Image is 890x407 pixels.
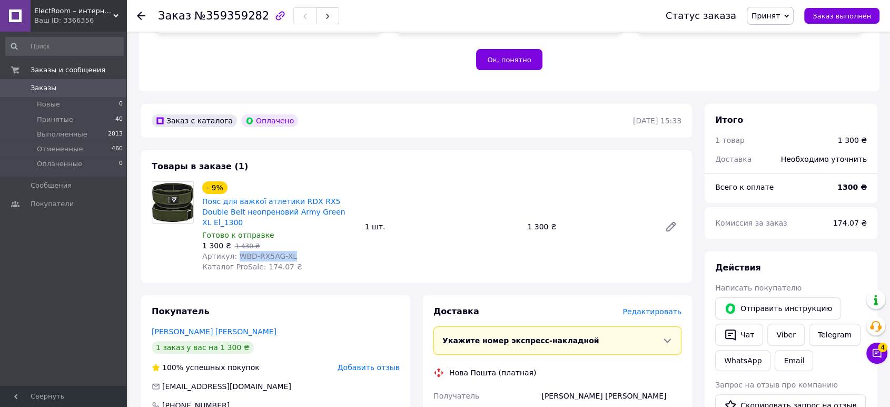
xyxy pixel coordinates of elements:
span: Укажите номер экспресс-накладной [442,336,599,345]
span: Отмененные [37,144,83,154]
span: Покупатель [152,306,209,316]
button: Отправить инструкцию [715,297,841,319]
span: Артикул: WBD-RX5AG-XL [202,252,297,260]
span: Ок, понятно [487,56,531,64]
a: [PERSON_NAME] [PERSON_NAME] [152,327,276,336]
b: 1300 ₴ [837,183,867,191]
span: №359359282 [194,9,269,22]
button: Email [775,350,813,371]
span: Комиссия за заказ [715,219,787,227]
div: 1 300 ₴ [523,219,656,234]
span: Итого [715,115,743,125]
div: Необходимо уточнить [775,148,873,171]
div: Оплачено [241,114,298,127]
span: Заказ выполнен [813,12,871,20]
div: Нова Пошта (платная) [447,367,539,378]
span: Заказы и сообщения [31,65,105,75]
span: 1 товар [715,136,745,144]
span: Добавить отзыв [338,363,400,372]
span: Новые [37,100,60,109]
span: Запрос на отзыв про компанию [715,381,838,389]
span: Принят [751,12,780,20]
span: Заказ [158,9,191,22]
span: Всего к оплате [715,183,774,191]
div: Статус заказа [666,11,736,21]
span: [EMAIL_ADDRESS][DOMAIN_NAME] [162,382,291,391]
span: 174.07 ₴ [833,219,867,227]
span: Покупатели [31,199,74,209]
div: 1 шт. [361,219,523,234]
span: Сообщения [31,181,72,190]
div: 1 заказ у вас на 1 300 ₴ [152,341,254,354]
span: 4 [878,343,887,352]
span: 40 [115,115,123,124]
span: Действия [715,263,761,273]
div: [PERSON_NAME] [PERSON_NAME] [539,386,684,405]
button: Заказ выполнен [804,8,879,24]
input: Поиск [5,37,124,56]
span: Редактировать [622,307,681,316]
img: Пояс для важкої атлетики RDX RX5 Double Belt неопреновий Army Green XL El_1300 [152,182,193,223]
div: Заказ с каталога [152,114,237,127]
div: Ваш ID: 3366356 [34,16,126,25]
span: 0 [119,100,123,109]
button: Чат [715,324,763,346]
span: 1 430 ₴ [235,243,260,250]
button: Ок, понятно [476,49,542,70]
span: Каталог ProSale: 174.07 ₴ [202,263,302,271]
a: Viber [767,324,804,346]
div: Вернуться назад [137,11,145,21]
span: Оплаченные [37,159,82,169]
span: Заказы [31,83,56,93]
span: 0 [119,159,123,169]
a: Редактировать [660,216,681,237]
a: WhatsApp [715,350,770,371]
span: Получатель [433,392,479,400]
a: Пояс для важкої атлетики RDX RX5 Double Belt неопреновий Army Green XL El_1300 [202,197,345,227]
span: Написать покупателю [715,284,802,292]
span: 2813 [108,130,123,139]
span: ElectRoom – интернет магазин [34,6,113,16]
time: [DATE] 15:33 [633,117,681,125]
button: Чат с покупателем4 [866,343,887,364]
div: успешных покупок [152,362,260,373]
span: 1 300 ₴ [202,241,231,250]
span: Готово к отправке [202,231,274,239]
span: Товары в заказе (1) [152,161,248,171]
span: 100% [162,363,183,372]
span: 460 [112,144,123,154]
span: Выполненные [37,130,87,139]
span: Принятые [37,115,73,124]
span: Доставка [433,306,479,316]
a: Telegram [809,324,861,346]
div: - 9% [202,181,228,194]
div: 1 300 ₴ [838,135,867,146]
span: Доставка [715,155,751,163]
